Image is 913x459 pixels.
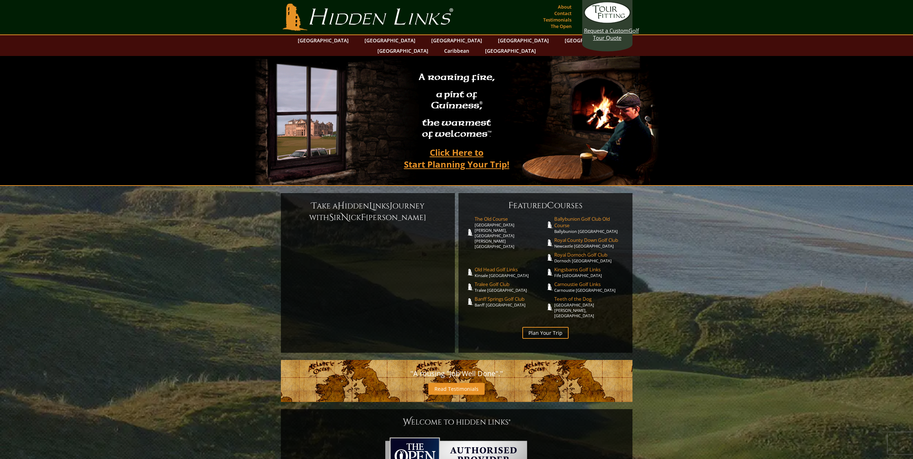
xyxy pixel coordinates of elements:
[554,266,625,278] a: Kingsbarns Golf LinksFife [GEOGRAPHIC_DATA]
[494,35,552,46] a: [GEOGRAPHIC_DATA]
[329,212,334,223] span: S
[475,296,546,302] span: Banff Springs Golf Club
[554,281,625,287] span: Carnoustie Golf Links
[481,46,540,56] a: [GEOGRAPHIC_DATA]
[361,35,419,46] a: [GEOGRAPHIC_DATA]
[584,2,631,41] a: Request a CustomGolf Tour Quote
[475,281,546,287] span: Tralee Golf Club
[475,216,546,222] span: The Old Course
[554,296,625,318] a: Teeth of the Dog[GEOGRAPHIC_DATA][PERSON_NAME], [GEOGRAPHIC_DATA]
[475,296,546,308] a: Banff Springs Golf ClubBanff [GEOGRAPHIC_DATA]
[554,216,625,229] span: Ballybunion Golf Club Old Course
[390,200,392,212] span: J
[541,15,573,25] a: Testimonials
[554,252,625,258] span: Royal Dornoch Golf Club
[584,27,629,34] span: Request a Custom
[414,69,499,144] h2: A roaring fire, a pint of Guinness , the warmest of welcomes™.
[554,252,625,263] a: Royal Dornoch Golf ClubDornoch [GEOGRAPHIC_DATA]
[561,35,619,46] a: [GEOGRAPHIC_DATA]
[374,46,432,56] a: [GEOGRAPHIC_DATA]
[554,216,625,234] a: Ballybunion Golf Club Old CourseBallybunion [GEOGRAPHIC_DATA]
[397,144,517,173] a: Click Here toStart Planning Your Trip!
[552,8,573,18] a: Contact
[554,296,625,302] span: Teeth of the Dog
[441,46,473,56] a: Caribbean
[549,21,573,31] a: The Open
[554,237,625,249] a: Royal County Down Golf ClubNewcastle [GEOGRAPHIC_DATA]
[369,200,373,212] span: L
[475,266,546,273] span: Old Head Golf Links
[554,281,625,293] a: Carnoustie Golf LinksCarnoustie [GEOGRAPHIC_DATA]
[288,367,625,380] p: "A rousing "Job Well Done"."
[338,200,345,212] span: H
[554,266,625,273] span: Kingsbarns Golf Links
[288,200,448,223] h6: ake a idden inks ourney with ir ick [PERSON_NAME]
[508,200,513,211] span: F
[475,216,546,249] a: The Old Course[GEOGRAPHIC_DATA][PERSON_NAME], [GEOGRAPHIC_DATA][PERSON_NAME] [GEOGRAPHIC_DATA]
[341,212,348,223] span: N
[466,200,625,211] h6: eatured ourses
[311,200,317,212] span: T
[475,281,546,293] a: Tralee Golf ClubTralee [GEOGRAPHIC_DATA]
[288,416,625,428] h1: Welcome To Hidden Links®
[554,237,625,243] span: Royal County Down Golf Club
[428,35,486,46] a: [GEOGRAPHIC_DATA]
[428,383,485,395] a: Read Testimonials
[547,200,554,211] span: C
[361,212,366,223] span: F
[475,266,546,278] a: Old Head Golf LinksKinsale [GEOGRAPHIC_DATA]
[556,2,573,12] a: About
[294,35,352,46] a: [GEOGRAPHIC_DATA]
[522,327,569,339] a: Plan Your Trip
